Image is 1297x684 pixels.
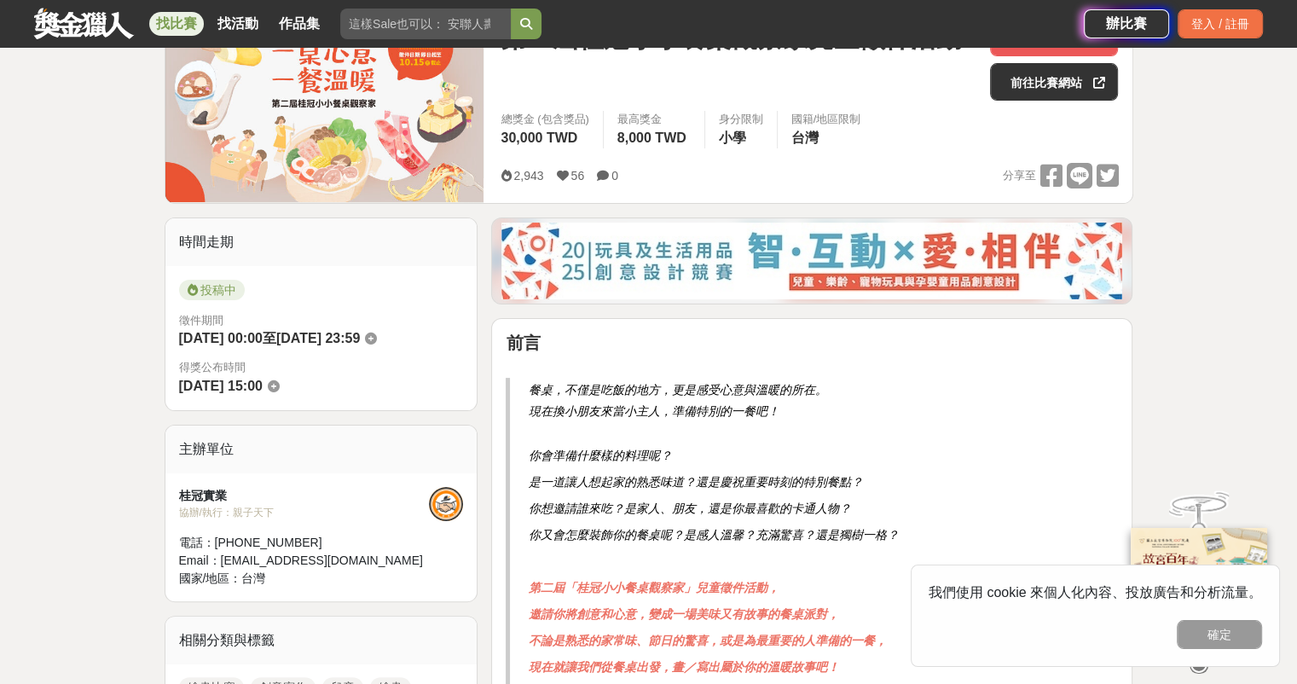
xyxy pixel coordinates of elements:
a: 前往比賽網站 [990,63,1118,101]
span: 總獎金 (包含獎品) [501,111,588,128]
strong: 邀請你將創意和心意，變成一場美味又有故事的餐桌派對， [528,607,838,621]
a: 找比賽 [149,12,204,36]
div: 電話： [PHONE_NUMBER] [179,534,430,552]
button: 確定 [1177,620,1262,649]
strong: 現在就讓我們從餐桌出發，畫／寫出屬於你的溫暖故事吧！ [528,660,838,674]
span: 投稿中 [179,280,245,300]
span: 分享至 [1002,163,1035,188]
span: 台灣 [241,571,265,585]
span: 8,000 TWD [617,130,686,145]
span: 你又會怎麼裝飾你的餐桌呢？是感人溫馨？充滿驚喜？還是獨樹一格？ [528,528,898,542]
span: 你想邀請誰來吃？是家人、朋友，還是你最喜歡的卡通人物？ [528,501,850,515]
div: 國籍/地區限制 [791,111,861,128]
img: d4b53da7-80d9-4dd2-ac75-b85943ec9b32.jpg [501,223,1122,299]
div: 時間走期 [165,218,478,266]
span: 得獎公布時間 [179,359,464,376]
div: 身分限制 [719,111,763,128]
span: [DATE] 00:00 [179,331,263,345]
span: 現在換小朋友來當小主人，準備特別的一餐吧！ [528,404,779,418]
span: 0 [611,169,618,183]
strong: 第二屆「桂冠小小餐桌觀察家」兒童徵件活動， [528,581,779,594]
span: [DATE] 15:00 [179,379,263,393]
span: 小學 [719,130,746,145]
strong: 前言 [506,333,540,352]
input: 這樣Sale也可以： 安聯人壽創意銷售法募集 [340,9,511,39]
span: 30,000 TWD [501,130,577,145]
span: 徵件期間 [179,314,223,327]
span: 我們使用 cookie 來個人化內容、投放廣告和分析流量。 [929,585,1262,600]
div: 主辦單位 [165,426,478,473]
img: 968ab78a-c8e5-4181-8f9d-94c24feca916.png [1131,528,1267,641]
strong: 不論是熟悉的家常味、節日的驚喜，或是為最重要的人準備的一餐， [528,634,886,647]
span: 台灣 [791,130,819,145]
div: 登入 / 註冊 [1178,9,1263,38]
span: 你會準備什麼樣的料理呢？ [528,449,671,462]
div: Email： [EMAIL_ADDRESS][DOMAIN_NAME] [179,552,430,570]
span: 餐桌，不僅是吃飯的地方，更是感受心意與溫暖的所在。 [528,383,826,397]
a: 作品集 [272,12,327,36]
div: 相關分類與標籤 [165,617,478,664]
span: 56 [571,169,585,183]
span: 最高獎金 [617,111,691,128]
span: 是一道讓人想起家的熟悉味道？還是慶祝重要時刻的特別餐點？ [528,475,862,489]
div: 協辦/執行： 親子天下 [179,505,430,520]
span: [DATE] 23:59 [276,331,360,345]
span: 至 [263,331,276,345]
a: 辦比賽 [1084,9,1169,38]
img: Cover Image [165,5,484,202]
div: 桂冠實業 [179,487,430,505]
a: 找活動 [211,12,265,36]
span: 國家/地區： [179,571,242,585]
span: 2,943 [513,169,543,183]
